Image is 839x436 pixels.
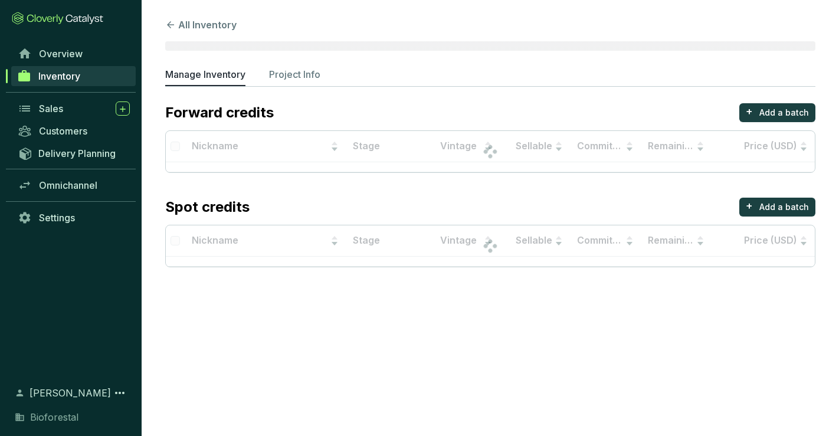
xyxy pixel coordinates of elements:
a: Sales [12,99,136,119]
span: Sales [39,103,63,114]
a: Inventory [11,66,136,86]
a: Overview [12,44,136,64]
p: Manage Inventory [165,67,245,81]
a: Delivery Planning [12,143,136,163]
button: +Add a batch [739,198,815,217]
span: Overview [39,48,83,60]
p: + [746,198,753,214]
p: + [746,103,753,120]
button: +Add a batch [739,103,815,122]
span: Bioforestal [30,410,78,424]
p: Spot credits [165,198,250,217]
button: All Inventory [165,18,237,32]
a: Omnichannel [12,175,136,195]
p: Add a batch [759,107,809,119]
span: Omnichannel [39,179,97,191]
span: Inventory [38,70,80,82]
a: Settings [12,208,136,228]
p: Forward credits [165,103,274,122]
p: Project Info [269,67,320,81]
span: Customers [39,125,87,137]
p: Add a batch [759,201,809,213]
span: Settings [39,212,75,224]
span: Delivery Planning [38,147,116,159]
span: [PERSON_NAME] [30,386,111,400]
a: Customers [12,121,136,141]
